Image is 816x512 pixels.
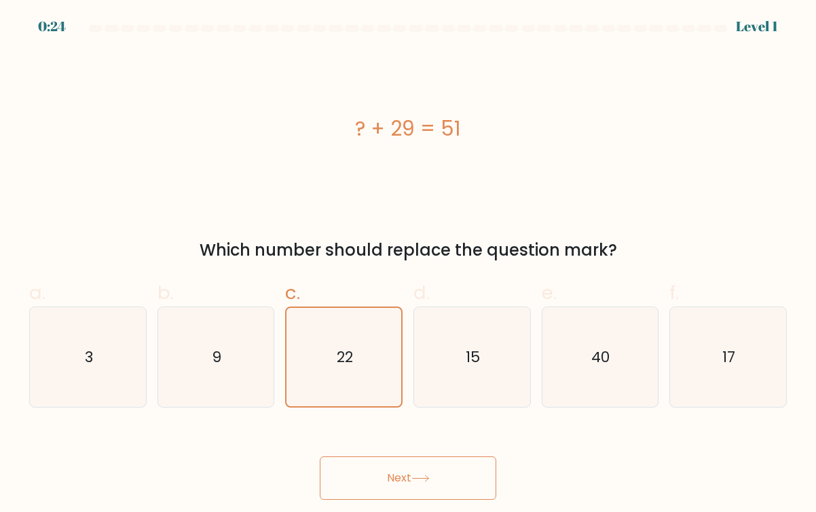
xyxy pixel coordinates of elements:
text: 40 [592,347,610,368]
text: 9 [212,347,221,368]
text: 3 [85,347,93,368]
text: 22 [337,347,353,368]
div: ? + 29 = 51 [29,113,787,144]
text: 17 [723,347,736,368]
span: f. [669,279,679,306]
span: b. [157,279,174,306]
span: a. [29,279,45,306]
span: d. [413,279,430,306]
span: e. [542,279,557,306]
text: 15 [466,347,480,368]
div: Which number should replace the question mark? [37,238,779,262]
div: Level 1 [736,16,778,37]
span: c. [285,279,300,306]
button: Next [320,456,496,500]
div: 0:24 [38,16,66,37]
